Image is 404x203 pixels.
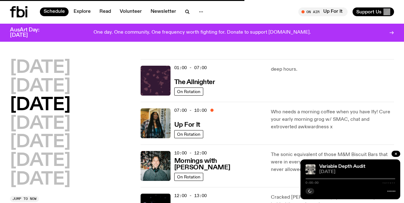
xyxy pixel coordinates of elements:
[271,108,394,131] p: Who needs a morning coffee when you have Ify! Cure your early morning grog w/ SMAC, chat and extr...
[12,197,36,201] span: Jump to now
[174,130,203,138] a: On Rotation
[174,65,207,71] span: 01:00 - 07:00
[353,7,394,16] button: Support Us
[319,170,395,174] span: [DATE]
[10,196,39,202] button: Jump to now
[10,115,70,133] button: [DATE]
[298,7,348,16] button: On AirUp For It
[305,181,319,184] span: 0:00:00
[177,174,200,179] span: On Rotation
[94,30,311,35] p: One day. One community. One frequency worth fighting for. Donate to support [DOMAIN_NAME].
[174,150,207,156] span: 10:00 - 12:00
[10,59,70,77] button: [DATE]
[10,97,70,114] button: [DATE]
[382,181,395,184] span: -:--:--
[10,78,70,95] button: [DATE]
[174,122,200,128] h3: Up For It
[177,132,200,136] span: On Rotation
[174,78,215,86] a: The Allnighter
[10,171,70,188] button: [DATE]
[40,7,69,16] a: Schedule
[305,164,315,174] img: A black and white Rorschach
[10,152,70,170] button: [DATE]
[147,7,180,16] a: Newsletter
[174,107,207,113] span: 07:00 - 10:00
[174,193,207,199] span: 12:00 - 13:00
[356,9,382,15] span: Support Us
[141,108,171,138] img: Ify - a Brown Skin girl with black braided twists, looking up to the side with her tongue stickin...
[174,173,203,181] a: On Rotation
[70,7,94,16] a: Explore
[174,120,200,128] a: Up For It
[271,151,394,173] p: The sonic equivalent of those M&M Biscuit Bars that were in everyone else's lunch boxes but you w...
[10,27,50,38] h3: AusArt Day: [DATE]
[319,164,365,169] a: Variable Depth Audit
[177,89,200,94] span: On Rotation
[174,157,264,171] a: Mornings with [PERSON_NAME]
[271,66,394,73] p: deep hours.
[10,134,70,151] button: [DATE]
[174,79,215,86] h3: The Allnighter
[141,151,171,181] img: Radio presenter Ben Hansen sits in front of a wall of photos and an fbi radio sign. Film photo. B...
[116,7,146,16] a: Volunteer
[174,87,203,96] a: On Rotation
[96,7,115,16] a: Read
[174,158,264,171] h3: Mornings with [PERSON_NAME]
